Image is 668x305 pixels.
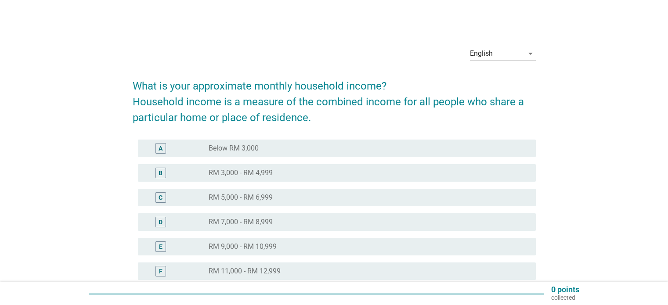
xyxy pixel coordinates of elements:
[551,294,579,301] p: collected
[209,242,277,251] label: RM 9,000 - RM 10,999
[209,144,259,153] label: Below RM 3,000
[209,169,273,177] label: RM 3,000 - RM 4,999
[159,144,162,153] div: A
[551,286,579,294] p: 0 points
[159,267,162,276] div: F
[133,69,536,126] h2: What is your approximate monthly household income? Household income is a measure of the combined ...
[159,218,162,227] div: D
[525,48,536,59] i: arrow_drop_down
[159,193,162,202] div: C
[470,50,493,57] div: English
[209,218,273,226] label: RM 7,000 - RM 8,999
[209,267,281,276] label: RM 11,000 - RM 12,999
[209,193,273,202] label: RM 5,000 - RM 6,999
[159,242,162,251] div: E
[159,169,162,178] div: B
